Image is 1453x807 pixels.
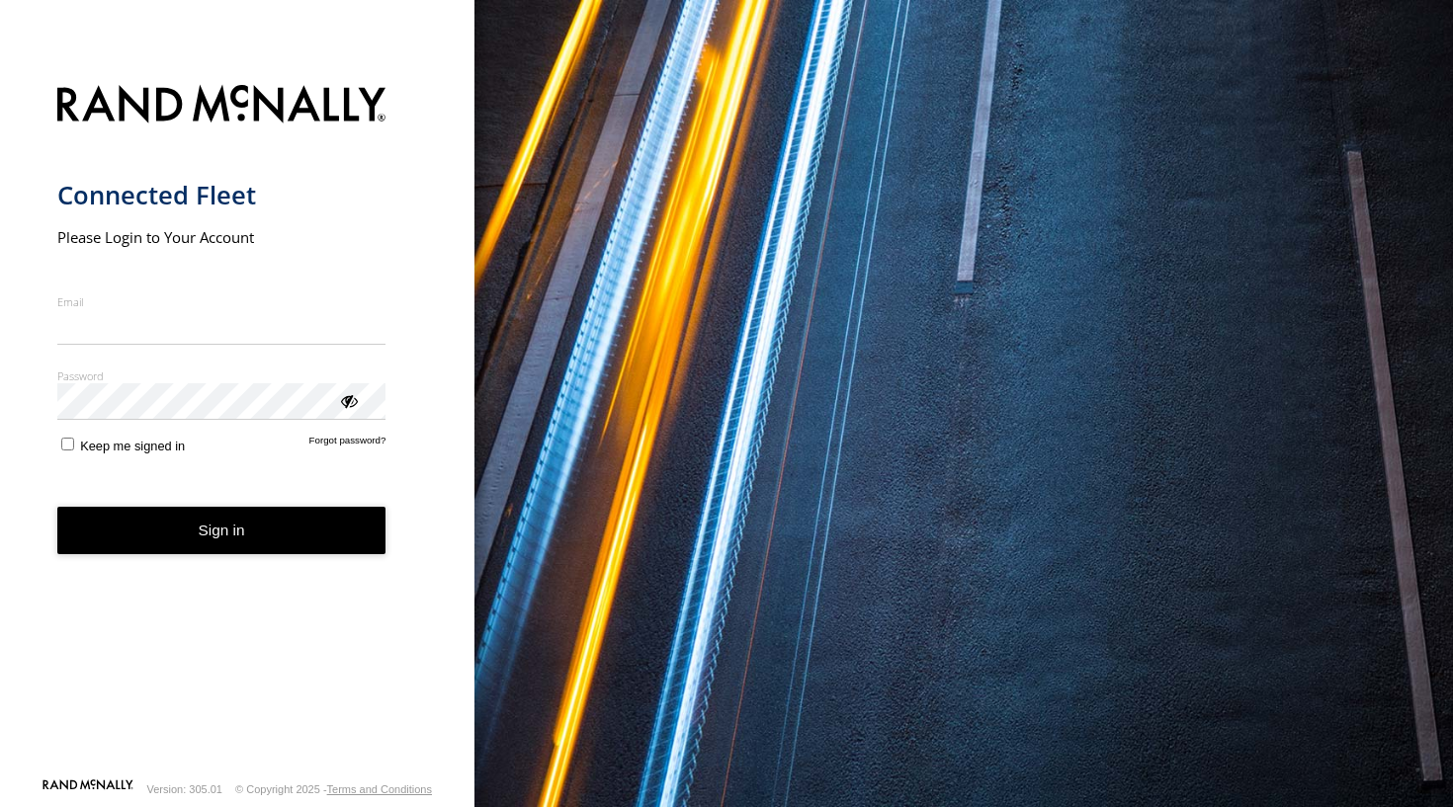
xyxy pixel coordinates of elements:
[235,783,432,795] div: © Copyright 2025 -
[43,779,133,799] a: Visit our Website
[338,390,358,410] div: ViewPassword
[80,439,185,453] span: Keep me signed in
[327,783,432,795] a: Terms and Conditions
[57,294,386,309] label: Email
[309,435,386,453] a: Forgot password?
[61,438,74,450] input: Keep me signed in
[57,368,386,383] label: Password
[57,227,386,247] h2: Please Login to Your Account
[57,179,386,211] h1: Connected Fleet
[57,507,386,555] button: Sign in
[57,73,418,778] form: main
[57,81,386,131] img: Rand McNally
[147,783,222,795] div: Version: 305.01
